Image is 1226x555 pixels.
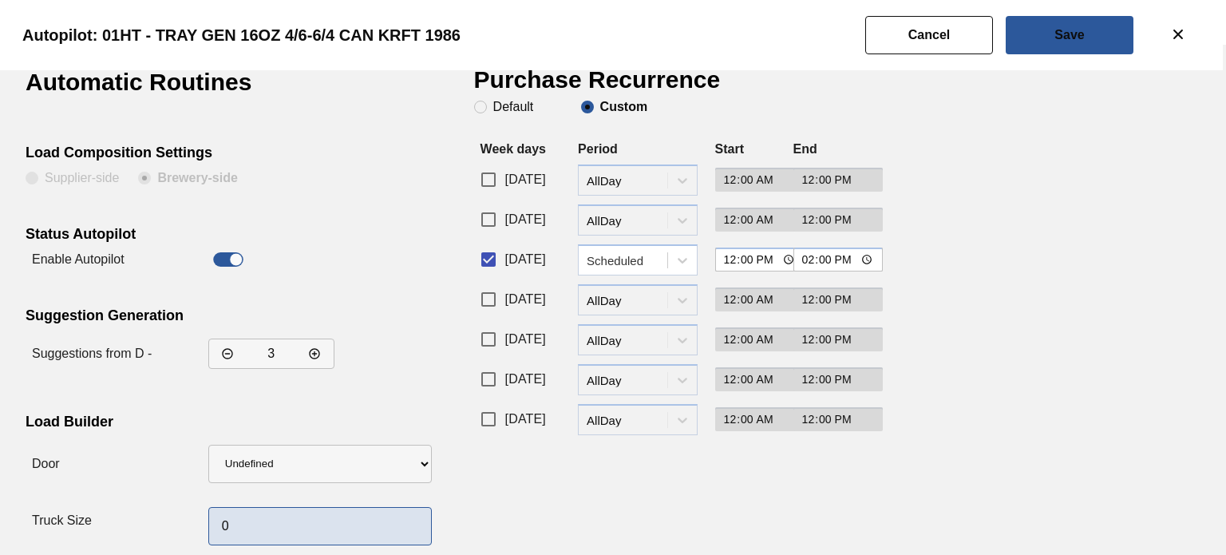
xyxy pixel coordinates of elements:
label: Start [715,142,744,156]
span: [DATE] [505,410,546,429]
div: Load Builder [26,414,378,434]
div: Status Autopilot [26,226,378,247]
span: [DATE] [505,210,546,229]
label: Door [32,457,60,470]
span: [DATE] [505,370,546,389]
clb-radio-button: Default [474,101,562,113]
label: Week days [481,142,546,156]
span: [DATE] [505,170,546,189]
label: End [793,142,817,156]
clb-radio-button: Custom [581,101,648,113]
h1: Automatic Routines [26,70,309,106]
h1: Purchase Recurrence [474,70,757,101]
div: Suggestion Generation [26,307,378,328]
label: Enable Autopilot [32,252,125,266]
div: Scheduled [587,253,669,267]
span: [DATE] [505,290,546,309]
label: Suggestions from D - [32,347,152,360]
span: [DATE] [505,250,546,269]
clb-radio-button: Brewery-side [138,172,238,188]
div: Load Composition Settings [26,145,378,165]
label: Period [578,142,618,156]
span: [DATE] [505,330,546,349]
clb-radio-button: Supplier-side [26,172,119,188]
label: Truck Size [32,513,92,527]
